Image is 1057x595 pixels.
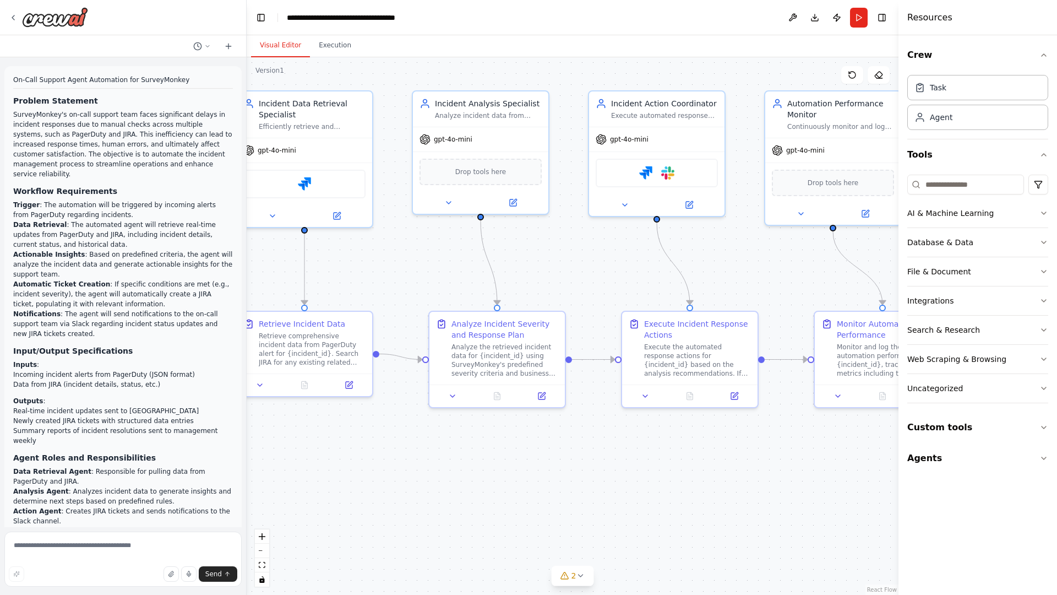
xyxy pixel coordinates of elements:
[455,166,506,177] span: Drop tools here
[281,378,328,392] button: No output available
[259,98,366,120] div: Incident Data Retrieval Specialist
[834,207,896,220] button: Open in side panel
[907,354,1006,365] div: Web Scraping & Browsing
[13,506,233,526] li: : Creates JIRA tickets and sends notifications to the Slack channel.
[451,343,558,378] div: Analyze the retrieved incident data for {incident_id} using SurveyMonkey's predefined severity cr...
[13,201,40,209] strong: Trigger
[572,354,615,365] g: Edge from d9c57f8e-fd80-4c5d-9a92-13f8586adef6 to cb0d6676-394d-4db6-aea0-398201137159
[765,354,808,365] g: Edge from cb0d6676-394d-4db6-aea0-398201137159 to e0b0ab2b-e143-4521-b1fc-4d4011cbab99
[13,370,233,380] li: Incoming incident alerts from PagerDuty (JSON format)
[253,10,269,25] button: Hide left sidebar
[259,332,366,367] div: Retrieve comprehensive incident data from PagerDuty alert for {incident_id}. Search JIRA for any ...
[13,280,110,288] strong: Automatic Ticket Creation
[13,186,233,197] h3: Workflow Requirements
[907,139,1048,170] button: Tools
[552,566,594,586] button: 2
[428,311,566,408] div: Analyze Incident Severity and Response PlanAnalyze the retrieved incident data for {incident_id} ...
[907,412,1048,443] button: Custom tools
[764,90,902,226] div: Automation Performance MonitorContinuously monitor and log the automation performance for {incide...
[299,234,310,305] g: Edge from a2456bfc-9754-47c9-a9fa-35cc1b522411 to d25cf886-6e1f-4c50-9077-5f9bb9484997
[236,90,373,228] div: Incident Data Retrieval SpecialistEfficiently retrieve and consolidate incident data from PagerDu...
[907,199,1048,228] button: AI & Machine Learning
[255,529,269,587] div: React Flow controls
[786,146,825,155] span: gpt-4o-mini
[907,208,994,219] div: AI & Machine Learning
[330,378,368,392] button: Open in side panel
[859,390,906,403] button: No output available
[907,266,971,277] div: File & Document
[220,40,237,53] button: Start a new chat
[907,443,1048,474] button: Agents
[379,349,422,365] g: Edge from d25cf886-6e1f-4c50-9077-5f9bb9484997 to d9c57f8e-fd80-4c5d-9a92-13f8586adef6
[13,397,43,405] strong: Outputs
[13,310,61,318] strong: Notifications
[259,318,345,329] div: Retrieve Incident Data
[13,467,233,486] li: : Responsible for pulling data from PagerDuty and JIRA.
[837,318,944,340] div: Monitor Automation Performance
[13,251,85,258] strong: Actionable Insights
[199,566,237,582] button: Send
[13,526,233,546] li: : Continuously monitors the performance of the automation and logs outcomes for future adjustments.
[827,231,888,305] g: Edge from 5ee33c47-aa2a-4a75-9624-268ede298a78 to e0b0ab2b-e143-4521-b1fc-4d4011cbab99
[611,111,718,120] div: Execute automated response actions for {incident_id} including creating JIRA tickets with structu...
[13,250,233,279] li: : Based on predefined criteria, the agent will analyze the incident data and generate actionable ...
[907,228,1048,257] button: Database & Data
[930,82,946,93] div: Task
[13,279,233,309] li: : If specific conditions are met (e.g., incident severity), the agent will automatically create a...
[435,98,542,109] div: Incident Analysis Specialist
[621,311,759,408] div: Execute Incident Response ActionsExecute the automated response actions for {incident_id} based o...
[588,90,726,217] div: Incident Action CoordinatorExecute automated response actions for {incident_id} including creatin...
[251,34,310,57] button: Visual Editor
[715,390,753,403] button: Open in side panel
[907,374,1048,403] button: Uncategorized
[13,110,233,179] p: SurveyMonkey's on-call support team faces significant delays in incident responses due to manual ...
[22,7,88,27] img: Logo
[236,311,373,397] div: Retrieve Incident DataRetrieve comprehensive incident data from PagerDuty alert for {incident_id}...
[434,135,472,144] span: gpt-4o-mini
[907,237,973,248] div: Database & Data
[787,122,894,131] div: Continuously monitor and log the automation performance for {incident_id}, tracking response time...
[13,507,62,515] strong: Action Agent
[522,390,560,403] button: Open in side panel
[258,146,296,155] span: gpt-4o-mini
[644,343,751,378] div: Execute the automated response actions for {incident_id} based on the analysis recommendations. I...
[13,426,233,446] li: Summary reports of incident resolutions sent to management weekly
[13,309,233,339] li: : The agent will send notifications to the on-call support team via Slack regarding incident stat...
[907,257,1048,286] button: File & Document
[907,170,1048,412] div: Tools
[930,112,952,123] div: Agent
[13,406,233,416] li: Real-time incident updates sent to [GEOGRAPHIC_DATA]
[867,587,897,593] a: React Flow attribution
[667,390,713,403] button: No output available
[787,98,894,120] div: Automation Performance Monitor
[907,11,952,24] h4: Resources
[255,529,269,544] button: zoom in
[9,566,24,582] button: Improve this prompt
[13,396,233,446] li: :
[205,570,222,578] span: Send
[907,383,963,394] div: Uncategorized
[13,345,233,356] h3: Input/Output Specifications
[907,40,1048,71] button: Crew
[189,40,215,53] button: Switch to previous chat
[907,286,1048,315] button: Integrations
[639,166,652,180] img: Jira
[13,221,67,229] strong: Data Retrieval
[907,316,1048,344] button: Search & Research
[255,66,284,75] div: Version 1
[475,220,503,305] g: Edge from 2f1cf667-74be-4416-b481-7e61e96e3bca to d9c57f8e-fd80-4c5d-9a92-13f8586adef6
[611,98,718,109] div: Incident Action Coordinator
[164,566,179,582] button: Upload files
[310,34,360,57] button: Execution
[610,135,649,144] span: gpt-4o-mini
[837,343,944,378] div: Monitor and log the complete automation performance for {incident_id}, tracking key metrics inclu...
[644,318,751,340] div: Execute Incident Response Actions
[255,558,269,572] button: fit view
[13,95,233,106] h3: Problem Statement
[13,488,69,495] strong: Analysis Agent
[907,295,954,306] div: Integrations
[298,177,311,191] img: Jira
[13,75,233,85] p: On-Call Support Agent Automation for SurveyMonkey
[412,90,549,215] div: Incident Analysis SpecialistAnalyze incident data from {incident_id} using predefined severity cr...
[13,200,233,220] li: : The automation will be triggered by incoming alerts from PagerDuty regarding incidents.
